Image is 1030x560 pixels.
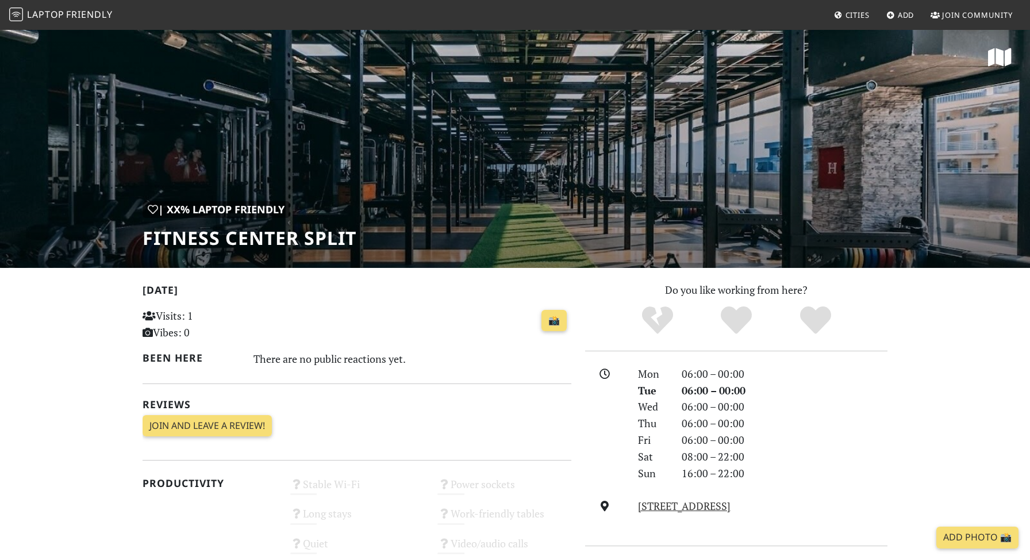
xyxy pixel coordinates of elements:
[143,477,276,489] h2: Productivity
[829,5,874,25] a: Cities
[776,305,855,336] div: Definitely!
[143,308,276,341] p: Visits: 1 Vibes: 0
[697,305,776,336] div: Yes
[143,415,272,437] a: Join and leave a review!
[631,432,675,448] div: Fri
[631,448,675,465] div: Sat
[631,366,675,382] div: Mon
[845,10,870,20] span: Cities
[283,475,431,504] div: Stable Wi-Fi
[431,504,578,534] div: Work-friendly tables
[882,5,919,25] a: Add
[936,527,1019,549] a: Add Photo 📸
[638,499,731,513] a: [STREET_ADDRESS]
[585,282,887,298] p: Do you like working from here?
[926,5,1017,25] a: Join Community
[675,398,894,415] div: 06:00 – 00:00
[675,382,894,399] div: 06:00 – 00:00
[675,415,894,432] div: 06:00 – 00:00
[66,8,112,21] span: Friendly
[675,448,894,465] div: 08:00 – 22:00
[631,382,675,399] div: Tue
[942,10,1013,20] span: Join Community
[143,201,290,218] div: | XX% Laptop Friendly
[631,465,675,482] div: Sun
[541,310,567,332] a: 📸
[9,5,113,25] a: LaptopFriendly LaptopFriendly
[675,366,894,382] div: 06:00 – 00:00
[143,227,356,249] h1: Fitness Center Split
[9,7,23,21] img: LaptopFriendly
[143,352,240,364] h2: Been here
[27,8,64,21] span: Laptop
[143,284,571,301] h2: [DATE]
[431,475,578,504] div: Power sockets
[253,350,572,368] div: There are no public reactions yet.
[631,415,675,432] div: Thu
[631,398,675,415] div: Wed
[898,10,914,20] span: Add
[618,305,697,336] div: No
[283,504,431,534] div: Long stays
[143,398,571,411] h2: Reviews
[675,465,894,482] div: 16:00 – 22:00
[675,432,894,448] div: 06:00 – 00:00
